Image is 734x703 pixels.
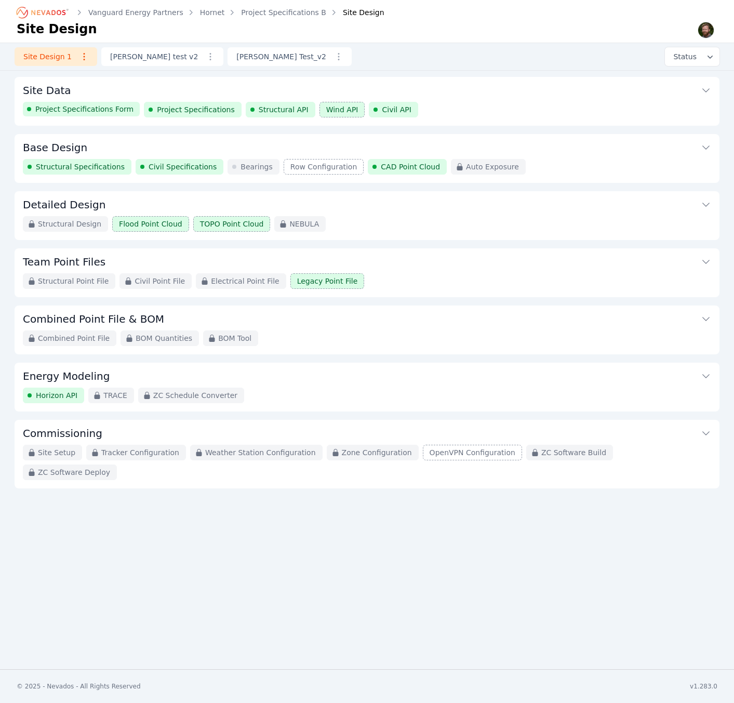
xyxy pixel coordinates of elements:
h3: Team Point Files [23,255,105,269]
span: BOM Tool [218,333,251,343]
h3: Site Data [23,83,71,98]
div: CommissioningSite SetupTracker ConfigurationWeather Station ConfigurationZone ConfigurationOpenVP... [15,420,719,488]
h3: Commissioning [23,426,102,441]
div: Site DataProject Specifications FormProject SpecificationsStructural APIWind APICivil API [15,77,719,126]
span: Flood Point Cloud [119,219,182,229]
span: Project Specifications [157,104,235,115]
button: Energy Modeling [23,363,711,388]
div: Base DesignStructural SpecificationsCivil SpecificationsBearingsRow ConfigurationCAD Point CloudA... [15,134,719,183]
h3: Energy Modeling [23,369,110,383]
span: Row Configuration [290,162,357,172]
h3: Base Design [23,140,87,155]
span: Legacy Point File [297,276,358,286]
nav: Breadcrumb [17,4,384,21]
span: Structural Point File [38,276,109,286]
div: Team Point FilesStructural Point FileCivil Point FileElectrical Point FileLegacy Point File [15,248,719,297]
span: Weather Station Configuration [205,447,316,458]
span: Project Specifications Form [35,104,134,114]
span: Auto Exposure [466,162,519,172]
span: TOPO Point Cloud [200,219,264,229]
span: OpenVPN Configuration [430,447,515,458]
button: Status [665,47,719,66]
h1: Site Design [17,21,97,37]
a: Site Design 1 [15,47,97,66]
span: Tracker Configuration [101,447,179,458]
span: Civil Point File [135,276,185,286]
button: Combined Point File & BOM [23,306,711,330]
span: Combined Point File [38,333,110,343]
span: Status [669,51,697,62]
span: ZC Software Build [541,447,606,458]
a: Project Specifications B [241,7,326,18]
a: [PERSON_NAME] Test_v2 [228,47,352,66]
span: ZC Software Deploy [38,467,110,477]
a: [PERSON_NAME] test v2 [101,47,223,66]
a: Hornet [200,7,225,18]
button: Team Point Files [23,248,711,273]
span: CAD Point Cloud [381,162,440,172]
div: Detailed DesignStructural DesignFlood Point CloudTOPO Point CloudNEBULA [15,191,719,240]
h3: Detailed Design [23,197,105,212]
div: v1.283.0 [690,682,717,691]
span: Bearings [241,162,273,172]
span: NEBULA [289,219,319,229]
span: ZC Schedule Converter [153,390,237,401]
button: Commissioning [23,420,711,445]
img: Sam Prest [698,22,714,38]
span: Civil Specifications [149,162,217,172]
span: TRACE [103,390,127,401]
div: Combined Point File & BOMCombined Point FileBOM QuantitiesBOM Tool [15,306,719,354]
a: Vanguard Energy Partners [88,7,183,18]
div: © 2025 - Nevados - All Rights Reserved [17,682,141,691]
span: Zone Configuration [342,447,412,458]
button: Detailed Design [23,191,711,216]
button: Site Data [23,77,711,102]
span: Civil API [382,104,411,115]
span: Site Setup [38,447,75,458]
div: Site Design [328,7,384,18]
span: Structural API [259,104,309,115]
span: Structural Specifications [36,162,125,172]
div: Energy ModelingHorizon APITRACEZC Schedule Converter [15,363,719,412]
span: Electrical Point File [211,276,279,286]
span: BOM Quantities [136,333,192,343]
button: Base Design [23,134,711,159]
span: Horizon API [36,390,77,401]
span: Structural Design [38,219,101,229]
h3: Combined Point File & BOM [23,312,164,326]
span: Wind API [326,104,358,115]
